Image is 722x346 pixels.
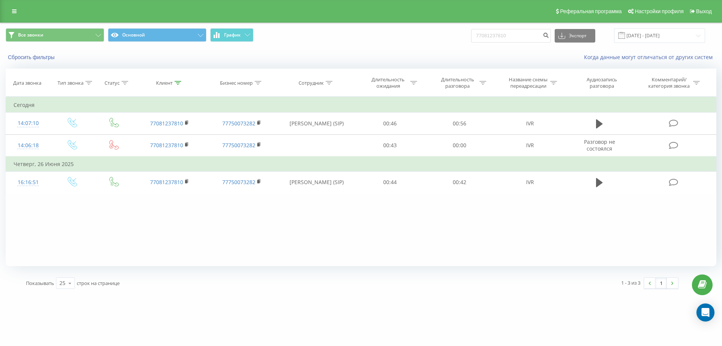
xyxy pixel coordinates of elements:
[6,54,58,61] button: Сбросить фильтры
[6,157,716,172] td: Четверг, 26 Июня 2025
[578,76,626,89] div: Аудиозапись разговора
[494,113,566,134] td: IVR
[220,80,253,86] div: Бизнес номер
[222,142,255,149] a: 77750073282
[14,138,43,153] div: 14:06:18
[150,120,183,127] a: 77081237810
[494,171,566,193] td: IVR
[437,76,478,89] div: Длительность разговора
[77,280,120,287] span: строк на странице
[655,278,667,288] a: 1
[222,178,255,186] a: 77750073282
[635,8,684,14] span: Настройки профиля
[696,8,712,14] span: Выход
[210,28,253,42] button: График
[278,113,355,134] td: [PERSON_NAME] (SIP)
[425,134,494,157] td: 00:00
[58,80,83,86] div: Тип звонка
[105,80,120,86] div: Статус
[647,76,691,89] div: Комментарий/категория звонка
[425,113,494,134] td: 00:56
[355,134,425,157] td: 00:43
[368,76,408,89] div: Длительность ожидания
[471,29,551,43] input: Поиск по номеру
[621,279,640,287] div: 1 - 3 из 3
[6,98,716,113] td: Сегодня
[299,80,324,86] div: Сотрудник
[59,279,65,287] div: 25
[156,80,173,86] div: Клиент
[150,142,183,149] a: 77081237810
[18,32,43,38] span: Все звонки
[584,53,716,61] a: Когда данные могут отличаться от других систем
[508,76,548,89] div: Название схемы переадресации
[6,28,104,42] button: Все звонки
[224,32,241,38] span: График
[14,175,43,190] div: 16:16:51
[494,134,566,157] td: IVR
[150,178,183,186] a: 77081237810
[222,120,255,127] a: 77750073282
[355,113,425,134] td: 00:46
[560,8,622,14] span: Реферальная программа
[13,80,41,86] div: Дата звонка
[278,171,355,193] td: [PERSON_NAME] (SIP)
[108,28,206,42] button: Основной
[425,171,494,193] td: 00:42
[696,303,714,322] div: Open Intercom Messenger
[555,29,595,43] button: Экспорт
[355,171,425,193] td: 00:44
[14,116,43,131] div: 14:07:10
[584,138,615,152] span: Разговор не состоялся
[26,280,54,287] span: Показывать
